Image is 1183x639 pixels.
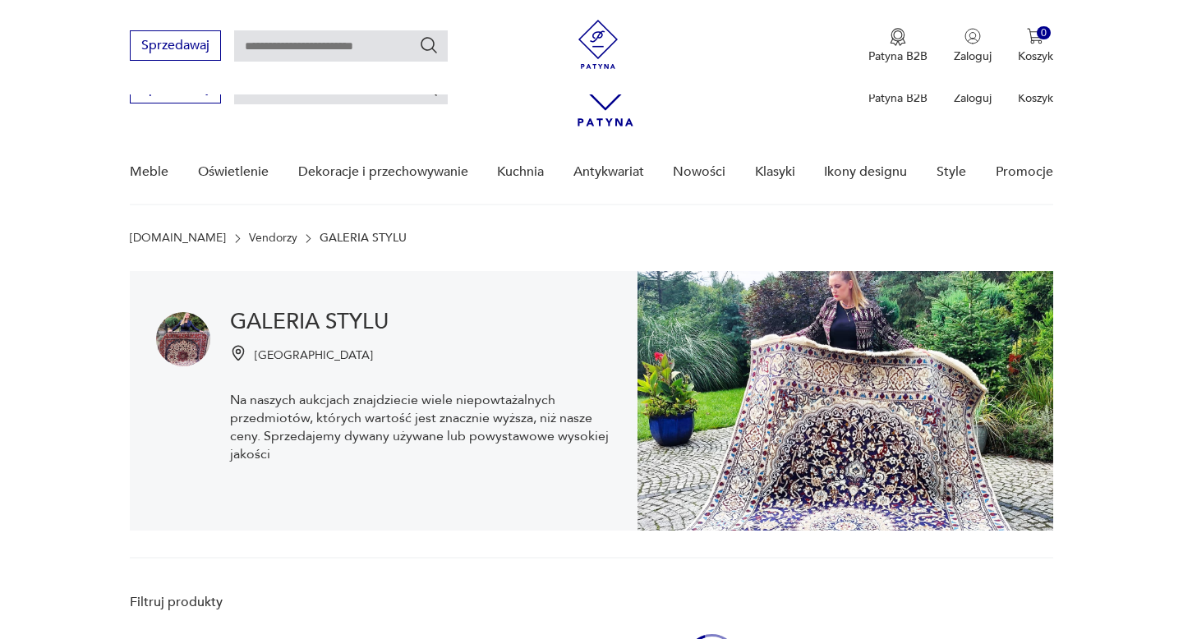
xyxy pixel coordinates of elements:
a: Vendorzy [249,232,297,245]
a: Klasyki [755,140,795,204]
h1: GALERIA STYLU [230,312,611,332]
a: Oświetlenie [198,140,269,204]
a: Nowości [673,140,725,204]
img: Ikona koszyka [1027,28,1043,44]
a: Meble [130,140,168,204]
img: GALERIA STYLU [638,271,1052,531]
a: Dekoracje i przechowywanie [298,140,468,204]
p: Na naszych aukcjach znajdziecie wiele niepowtażalnych przedmiotów, których wartość jest znacznie ... [230,391,611,463]
button: 0Koszyk [1018,28,1053,64]
p: Koszyk [1018,48,1053,64]
a: Ikona medaluPatyna B2B [868,28,928,64]
p: GALERIA STYLU [320,232,407,245]
button: Sprzedawaj [130,30,221,61]
p: Zaloguj [954,48,992,64]
img: Ikonka użytkownika [964,28,981,44]
img: Ikona medalu [890,28,906,46]
button: Zaloguj [954,28,992,64]
p: Patyna B2B [868,90,928,106]
img: Ikonka pinezki mapy [230,345,246,361]
p: Koszyk [1018,90,1053,106]
a: Style [937,140,966,204]
a: Sprzedawaj [130,41,221,53]
button: Patyna B2B [868,28,928,64]
a: Ikony designu [824,140,907,204]
p: [GEOGRAPHIC_DATA] [255,347,373,363]
a: Promocje [996,140,1053,204]
a: Kuchnia [497,140,544,204]
p: Filtruj produkty [130,593,331,611]
button: Szukaj [419,35,439,55]
div: 0 [1037,26,1051,40]
a: Antykwariat [573,140,644,204]
a: Sprzedawaj [130,84,221,95]
img: GALERIA STYLU [156,312,210,366]
p: Zaloguj [954,90,992,106]
img: Patyna - sklep z meblami i dekoracjami vintage [573,20,623,69]
a: [DOMAIN_NAME] [130,232,226,245]
p: Patyna B2B [868,48,928,64]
